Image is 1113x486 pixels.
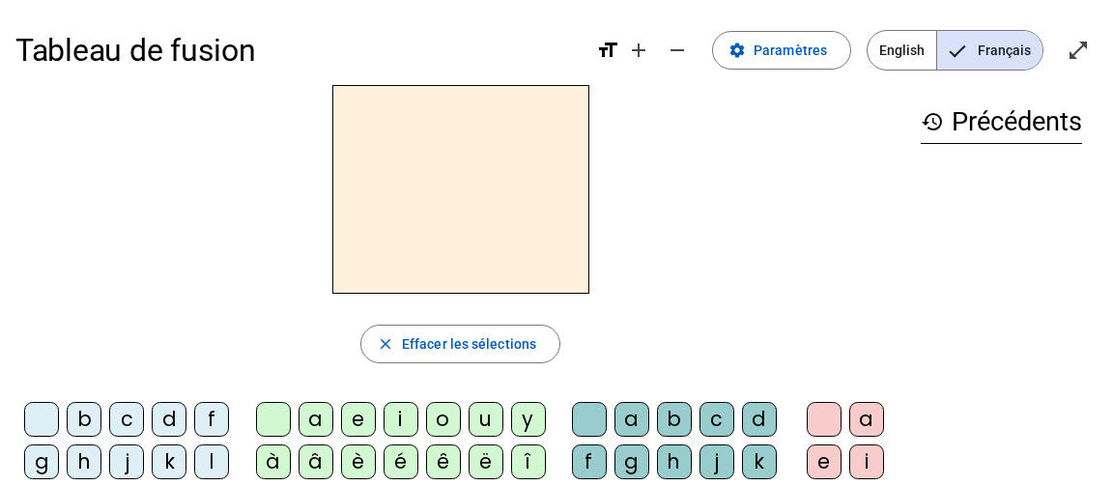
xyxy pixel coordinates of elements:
div: h [67,444,101,479]
div: j [109,444,144,479]
span: Paramètres [754,39,827,62]
div: c [699,402,734,437]
div: a [299,402,333,437]
span: Français [937,31,1042,70]
div: g [24,444,59,479]
mat-icon: add [627,39,650,62]
div: f [194,402,229,437]
div: à [256,444,291,479]
div: é [384,444,418,479]
mat-icon: format_size [596,39,619,62]
div: a [849,402,884,437]
mat-icon: open_in_full [1067,39,1090,62]
div: ë [469,444,503,479]
h3: Précédents [921,100,1082,144]
div: o [426,402,461,437]
h1: Tableau de fusion [15,19,581,81]
div: a [614,402,649,437]
mat-icon: settings [728,42,746,59]
div: b [67,402,101,437]
button: Effacer les sélections [360,325,560,363]
mat-icon: remove [666,39,689,62]
button: Paramètres [712,31,851,70]
div: y [511,402,546,437]
div: d [742,402,777,437]
div: h [657,444,692,479]
mat-button-toggle-group: Language selection [867,30,1043,71]
span: Effacer les sélections [402,332,536,356]
div: b [657,402,692,437]
div: i [384,402,418,437]
div: k [742,444,777,479]
div: d [152,402,186,437]
div: ê [426,444,461,479]
div: e [807,444,842,479]
div: i [849,444,884,479]
div: è [341,444,376,479]
div: j [699,444,734,479]
div: l [194,444,229,479]
button: Diminuer la taille de la police [658,31,697,70]
div: f [572,444,607,479]
mat-icon: close [377,335,394,353]
div: â [299,444,333,479]
div: u [469,402,503,437]
mat-icon: history [921,110,944,133]
div: c [109,402,144,437]
div: e [341,402,376,437]
button: Augmenter la taille de la police [619,31,658,70]
div: î [511,444,546,479]
span: English [868,31,936,70]
div: g [614,444,649,479]
div: k [152,444,186,479]
button: Entrer en plein écran [1059,31,1098,70]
